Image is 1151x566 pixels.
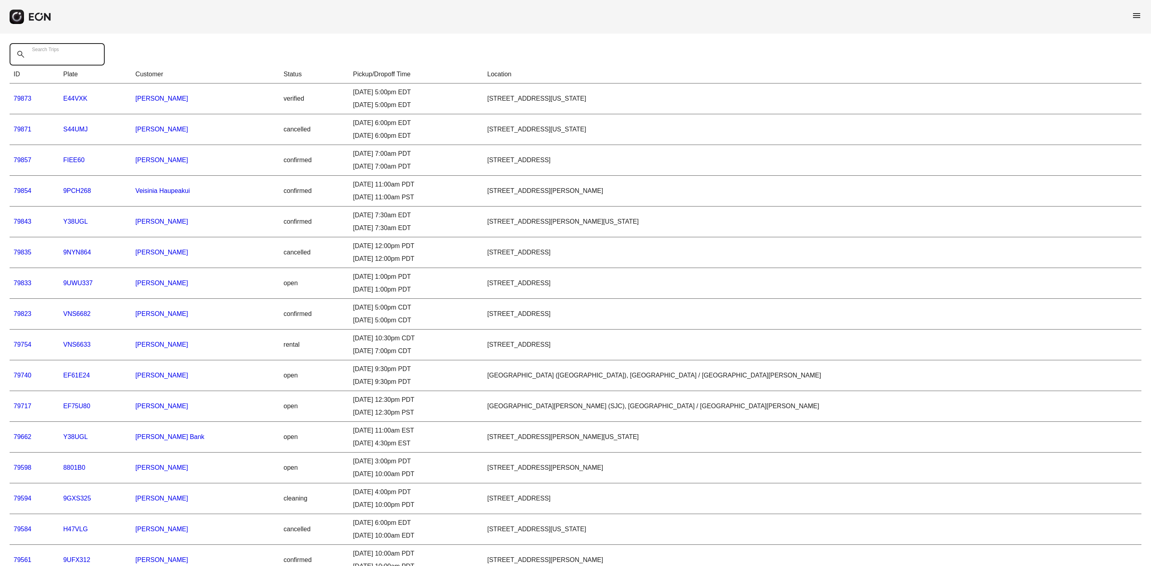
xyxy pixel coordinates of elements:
a: [PERSON_NAME] [135,218,188,225]
a: [PERSON_NAME] [135,403,188,409]
div: [DATE] 11:00am PDT [353,180,479,189]
a: [PERSON_NAME] [135,280,188,286]
a: [PERSON_NAME] [135,495,188,502]
a: 79740 [14,372,32,379]
div: [DATE] 5:00pm CDT [353,316,479,325]
td: open [280,360,349,391]
a: VNS6682 [63,310,91,317]
td: confirmed [280,207,349,237]
td: [STREET_ADDRESS] [483,299,1141,330]
div: [DATE] 1:00pm PDT [353,285,479,294]
th: Plate [59,66,131,83]
a: S44UMJ [63,126,88,133]
td: [STREET_ADDRESS] [483,145,1141,176]
td: [STREET_ADDRESS][PERSON_NAME] [483,176,1141,207]
a: [PERSON_NAME] [135,526,188,532]
td: [STREET_ADDRESS] [483,330,1141,360]
a: 79873 [14,95,32,102]
a: [PERSON_NAME] [135,372,188,379]
div: [DATE] 11:00am EST [353,426,479,435]
td: [STREET_ADDRESS] [483,237,1141,268]
a: 79871 [14,126,32,133]
a: 79561 [14,556,32,563]
td: [STREET_ADDRESS][PERSON_NAME] [483,453,1141,483]
td: [GEOGRAPHIC_DATA] ([GEOGRAPHIC_DATA]), [GEOGRAPHIC_DATA] / [GEOGRAPHIC_DATA][PERSON_NAME] [483,360,1141,391]
div: [DATE] 12:00pm PDT [353,241,479,251]
a: 79833 [14,280,32,286]
div: [DATE] 9:30pm PDT [353,364,479,374]
div: [DATE] 5:00pm CDT [353,303,479,312]
a: Y38UGL [63,218,88,225]
div: [DATE] 6:00pm EDT [353,518,479,528]
div: [DATE] 7:00am PDT [353,162,479,171]
a: 79754 [14,341,32,348]
div: [DATE] 10:00pm PDT [353,500,479,510]
div: [DATE] 11:00am PST [353,193,479,202]
td: [GEOGRAPHIC_DATA][PERSON_NAME] (SJC), [GEOGRAPHIC_DATA] / [GEOGRAPHIC_DATA][PERSON_NAME] [483,391,1141,422]
div: [DATE] 6:00pm EDT [353,118,479,128]
a: 79857 [14,157,32,163]
a: 79594 [14,495,32,502]
td: cancelled [280,237,349,268]
td: open [280,453,349,483]
a: 8801B0 [63,464,85,471]
td: rental [280,330,349,360]
a: [PERSON_NAME] [135,464,188,471]
div: [DATE] 12:30pm PST [353,408,479,417]
a: [PERSON_NAME] [135,341,188,348]
a: 9UFX312 [63,556,90,563]
a: [PERSON_NAME] [135,126,188,133]
a: [PERSON_NAME] [135,556,188,563]
a: 79854 [14,187,32,194]
a: Veisinia Haupeakui [135,187,190,194]
td: confirmed [280,299,349,330]
td: [STREET_ADDRESS][PERSON_NAME][US_STATE] [483,207,1141,237]
td: [STREET_ADDRESS][PERSON_NAME][US_STATE] [483,422,1141,453]
td: [STREET_ADDRESS] [483,483,1141,514]
td: open [280,268,349,299]
div: [DATE] 6:00pm EDT [353,131,479,141]
td: cancelled [280,114,349,145]
div: [DATE] 10:00am PDT [353,549,479,558]
div: [DATE] 1:00pm PDT [353,272,479,282]
div: [DATE] 5:00pm EDT [353,100,479,110]
th: Location [483,66,1141,83]
div: [DATE] 5:00pm EDT [353,87,479,97]
a: 9UWU337 [63,280,93,286]
label: Search Trips [32,46,59,53]
div: [DATE] 9:30pm PDT [353,377,479,387]
td: verified [280,83,349,114]
a: VNS6633 [63,341,91,348]
div: [DATE] 7:00pm CDT [353,346,479,356]
div: [DATE] 7:00am PDT [353,149,479,159]
a: E44VXK [63,95,87,102]
th: Status [280,66,349,83]
th: Customer [131,66,280,83]
a: [PERSON_NAME] [135,157,188,163]
td: cancelled [280,514,349,545]
a: Y38UGL [63,433,88,440]
a: [PERSON_NAME] [135,95,188,102]
div: [DATE] 10:30pm CDT [353,334,479,343]
a: 9GXS325 [63,495,91,502]
a: FIEE60 [63,157,84,163]
div: [DATE] 12:00pm PDT [353,254,479,264]
a: [PERSON_NAME] [135,249,188,256]
a: 79662 [14,433,32,440]
a: 79835 [14,249,32,256]
td: cleaning [280,483,349,514]
div: [DATE] 4:30pm EST [353,439,479,448]
a: H47VLG [63,526,88,532]
div: [DATE] 4:00pm PDT [353,487,479,497]
a: EF61E24 [63,372,90,379]
a: EF75U80 [63,403,90,409]
a: [PERSON_NAME] [135,310,188,317]
a: 9PCH268 [63,187,91,194]
td: confirmed [280,145,349,176]
td: [STREET_ADDRESS] [483,268,1141,299]
th: Pickup/Dropoff Time [349,66,483,83]
a: 9NYN864 [63,249,91,256]
td: confirmed [280,176,349,207]
a: 79584 [14,526,32,532]
div: [DATE] 10:00am PDT [353,469,479,479]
